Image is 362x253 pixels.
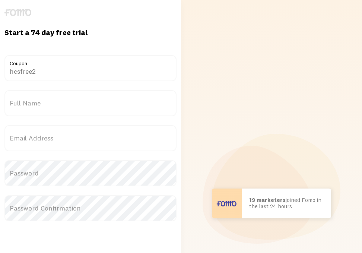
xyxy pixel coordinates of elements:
[4,9,31,16] img: fomo-logo-gray-b99e0e8ada9f9040e2984d0d95b3b12da0074ffd48d1e5cb62ac37fc77b0b268.svg
[4,160,177,186] label: Password
[4,90,177,116] label: Full Name
[4,125,177,151] label: Email Address
[212,189,242,218] img: User avatar
[249,197,324,209] p: joined Fomo in the last 24 hours
[4,28,177,37] h1: Start a 74 day free trial
[249,196,286,203] b: 19 marketers
[4,55,177,68] label: Coupon
[4,195,177,221] label: Password Confirmation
